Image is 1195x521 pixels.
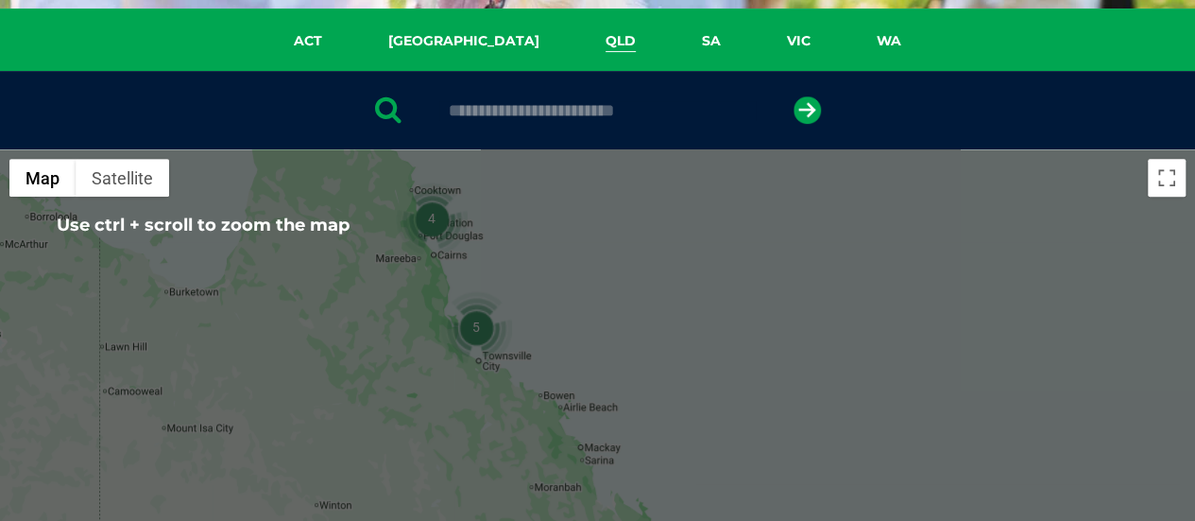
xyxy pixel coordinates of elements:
[1148,159,1186,197] button: Toggle fullscreen view
[355,30,572,52] a: [GEOGRAPHIC_DATA]
[9,159,76,197] button: Show street map
[440,291,512,363] div: 5
[669,30,754,52] a: SA
[754,30,844,52] a: VIC
[261,30,355,52] a: ACT
[572,30,669,52] a: QLD
[844,30,934,52] a: WA
[76,159,169,197] button: Show satellite imagery
[396,182,468,254] div: 4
